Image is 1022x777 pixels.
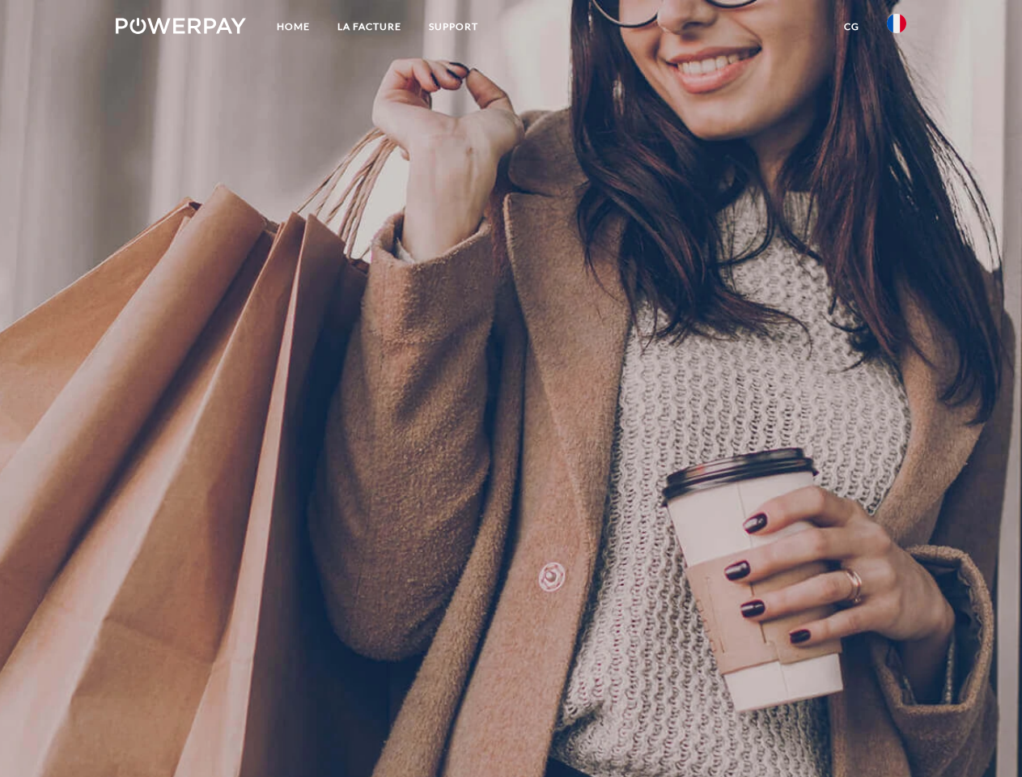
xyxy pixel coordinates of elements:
[116,18,246,34] img: logo-powerpay-white.svg
[415,12,492,41] a: Support
[263,12,324,41] a: Home
[887,14,906,33] img: fr
[830,12,873,41] a: CG
[324,12,415,41] a: LA FACTURE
